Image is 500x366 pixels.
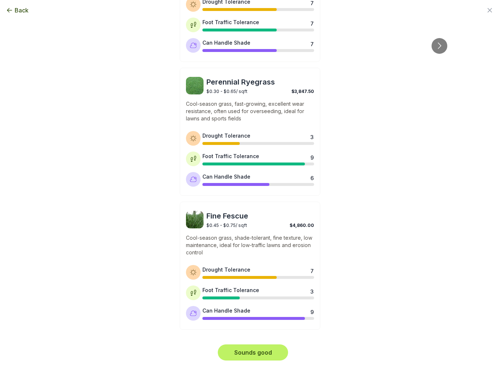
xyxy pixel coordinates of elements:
span: $0.45 - $0.75 / sqft [206,223,247,228]
img: Drought tolerance icon [190,269,197,276]
div: Foot Traffic Tolerance [202,152,259,160]
div: 3 [310,288,313,294]
img: Fine Fescue sod image [186,211,204,228]
div: Can Handle Shade [202,39,250,46]
div: Can Handle Shade [202,173,250,180]
img: Foot traffic tolerance icon [190,155,197,163]
div: 3 [310,133,313,139]
div: 9 [310,154,313,160]
button: Go to next slide [432,38,447,54]
span: $3,847.50 [291,89,314,94]
div: 7 [310,267,313,273]
img: Shade tolerance icon [190,310,197,317]
img: Perennial Ryegrass sod image [186,77,204,94]
span: Fine Fescue [206,211,314,221]
div: 7 [310,40,313,46]
img: Drought tolerance icon [190,135,197,142]
span: Back [15,6,29,15]
span: Perennial Ryegrass [206,77,314,87]
p: Cool-season grass, shade-tolerant, fine texture, low maintenance, ideal for low-traffic lawns and... [186,234,314,256]
img: Shade tolerance icon [190,176,197,183]
img: Foot traffic tolerance icon [190,21,197,29]
div: 7 [310,20,313,26]
p: Cool-season grass, fast-growing, excellent wear resistance, often used for overseeding, ideal for... [186,100,314,122]
div: Foot Traffic Tolerance [202,286,259,294]
button: Sounds good [218,344,288,361]
div: 9 [310,308,313,314]
span: $4,860.00 [290,223,314,228]
button: Back [6,6,29,15]
div: Drought Tolerance [202,132,250,139]
div: Drought Tolerance [202,266,250,273]
div: Can Handle Shade [202,307,250,314]
div: 6 [310,174,313,180]
div: Foot Traffic Tolerance [202,18,259,26]
img: Foot traffic tolerance icon [190,289,197,296]
img: Shade tolerance icon [190,42,197,49]
span: $0.30 - $0.65 / sqft [206,89,247,94]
